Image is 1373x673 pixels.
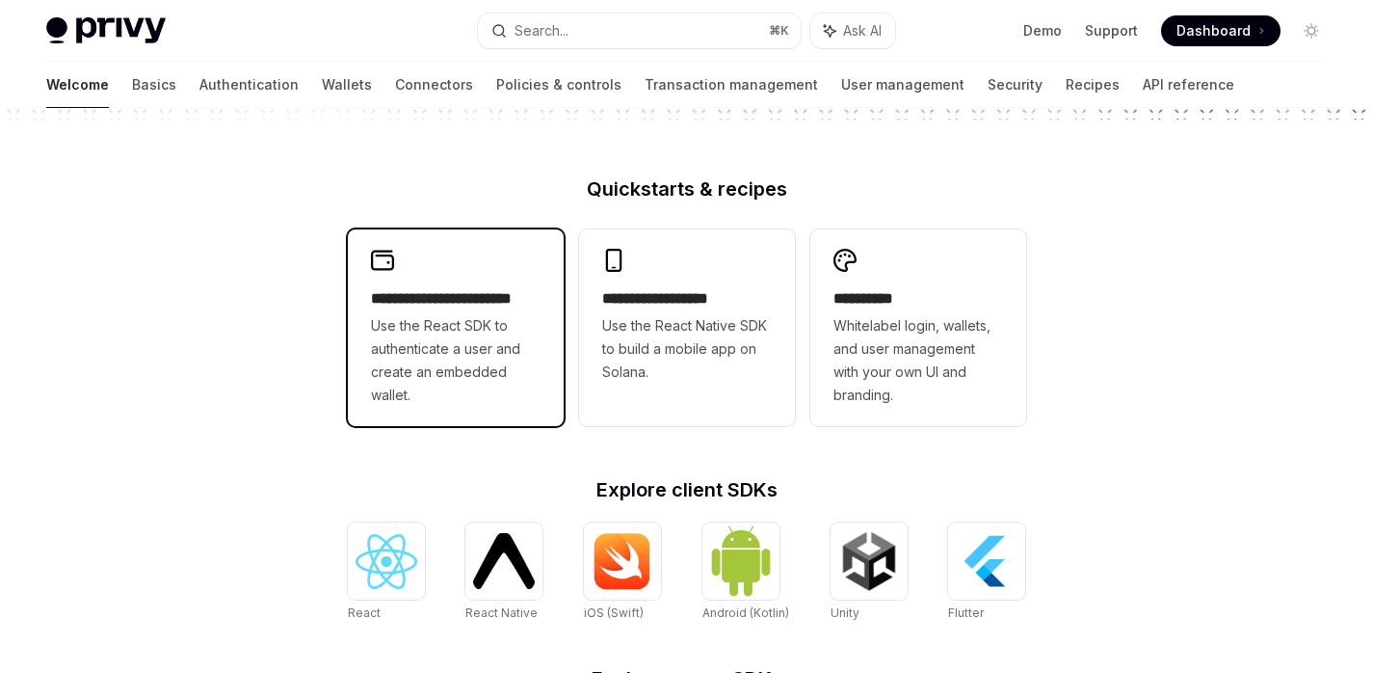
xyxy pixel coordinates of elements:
[956,530,1017,592] img: Flutter
[948,606,984,620] span: Flutter
[478,13,800,48] button: Search...⌘K
[831,606,859,620] span: Unity
[1023,21,1062,40] a: Demo
[1296,15,1327,46] button: Toggle dark mode
[592,532,653,590] img: iOS (Swift)
[465,606,538,620] span: React Native
[473,533,535,588] img: React Native
[602,314,772,384] span: Use the React Native SDK to build a mobile app on Solana.
[1085,21,1138,40] a: Support
[1161,15,1281,46] a: Dashboard
[395,62,473,108] a: Connectors
[645,62,818,108] a: Transaction management
[46,17,166,44] img: light logo
[948,523,1025,623] a: FlutterFlutter
[702,606,789,620] span: Android (Kotlin)
[515,19,568,42] div: Search...
[46,62,109,108] a: Welcome
[810,13,895,48] button: Ask AI
[1176,21,1251,40] span: Dashboard
[810,229,1026,426] a: **** *****Whitelabel login, wallets, and user management with your own UI and branding.
[769,23,789,39] span: ⌘ K
[348,523,425,623] a: ReactReact
[348,179,1026,199] h2: Quickstarts & recipes
[702,523,789,623] a: Android (Kotlin)Android (Kotlin)
[1143,62,1234,108] a: API reference
[496,62,621,108] a: Policies & controls
[371,314,541,407] span: Use the React SDK to authenticate a user and create an embedded wallet.
[579,229,795,426] a: **** **** **** ***Use the React Native SDK to build a mobile app on Solana.
[465,523,542,623] a: React NativeReact Native
[841,62,964,108] a: User management
[348,606,381,620] span: React
[831,523,908,623] a: UnityUnity
[988,62,1043,108] a: Security
[356,534,417,589] img: React
[348,480,1026,499] h2: Explore client SDKs
[584,606,644,620] span: iOS (Swift)
[843,21,882,40] span: Ask AI
[710,525,772,597] img: Android (Kotlin)
[199,62,299,108] a: Authentication
[584,523,661,623] a: iOS (Swift)iOS (Swift)
[1066,62,1120,108] a: Recipes
[838,530,900,592] img: Unity
[132,62,176,108] a: Basics
[322,62,372,108] a: Wallets
[833,314,1003,407] span: Whitelabel login, wallets, and user management with your own UI and branding.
